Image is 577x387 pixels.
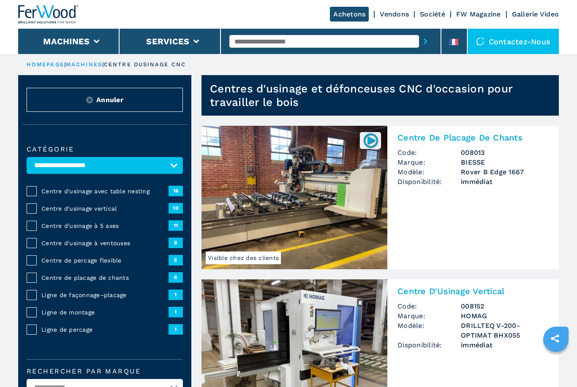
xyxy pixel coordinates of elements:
label: Rechercher par marque [27,368,183,375]
span: immédiat [461,340,549,350]
h3: 008013 [461,148,549,157]
span: Ligne de percage [41,325,169,334]
img: Centre De Placage De Chants BIESSE Rover B Edge 1667 [201,126,387,269]
p: centre dusinage cnc [104,61,186,68]
span: 10 [169,203,183,213]
span: Centre d'usinage à ventouses [41,239,169,247]
iframe: Chat [541,349,571,381]
a: Vendons [380,10,409,18]
span: Ligne de montage [41,308,169,317]
h3: BIESSE [461,157,549,167]
span: Centre de percage flexible [41,256,169,265]
span: 5 [169,255,183,265]
span: Code: [397,301,461,311]
img: Contactez-nous [476,37,484,46]
img: Reset [86,97,93,103]
span: Code: [397,148,461,157]
span: Modèle: [397,321,461,340]
span: Ligne de façonnage–placage [41,291,169,299]
span: 1 [169,290,183,300]
span: Annuler [96,95,123,105]
a: Société [420,10,445,18]
span: Centre d'usinage vertical [41,204,169,213]
a: Achetons [330,7,369,22]
span: 6 [169,272,183,282]
h1: Centres d'usinage et défonceuses CNC d'occasion pour travailler le bois [210,82,559,109]
span: Visible chez des clients [206,252,281,264]
a: Gallerie Video [512,10,559,18]
span: 1 [169,324,183,334]
label: catégorie [27,146,183,153]
span: | [64,61,66,68]
a: HOMEPAGE [27,61,64,68]
img: 008013 [362,132,379,149]
h3: HOMAG [461,311,549,321]
div: Contactez-nous [468,29,559,54]
span: Disponibilité: [397,177,461,187]
span: Centre d'usinage avec table nesting [41,187,169,195]
h3: Rover B Edge 1667 [461,167,549,177]
span: 8 [169,238,183,248]
span: immédiat [461,177,549,187]
h2: Centre De Placage De Chants [397,133,549,143]
a: Centre De Placage De Chants BIESSE Rover B Edge 1667Visible chez des clients008013Centre De Placa... [201,126,559,269]
h3: DRILLTEQ V-200-OPTIMAT BHX055 [461,321,549,340]
button: Services [146,36,189,46]
button: Machines [43,36,90,46]
span: Centre d'usinage à 5 axes [41,222,169,230]
a: sharethis [544,328,566,349]
span: 11 [169,220,183,230]
a: machines [66,61,102,68]
h3: 008152 [461,301,549,311]
button: submit-button [419,32,432,51]
span: | [102,61,104,68]
img: Ferwood [18,5,79,24]
span: Centre de placage de chants [41,273,169,282]
button: ResetAnnuler [27,88,183,112]
span: Marque: [397,311,461,321]
span: Modèle: [397,167,461,177]
h2: Centre D'Usinage Vertical [397,286,549,296]
a: FW Magazine [456,10,501,18]
span: Disponibilité: [397,340,461,350]
span: Marque: [397,157,461,167]
span: 1 [169,307,183,317]
span: 16 [169,186,183,196]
